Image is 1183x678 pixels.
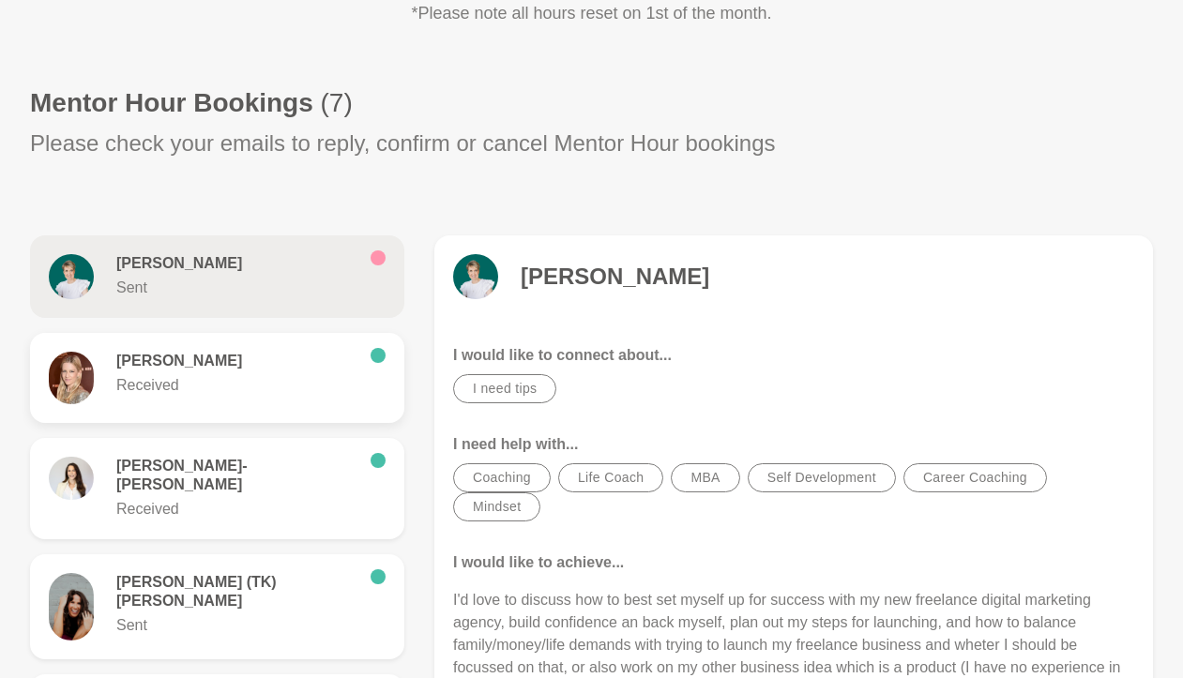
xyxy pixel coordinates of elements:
[453,551,1134,574] p: I would like to achieve...
[521,263,709,291] h4: [PERSON_NAME]
[116,254,356,273] h6: [PERSON_NAME]
[116,498,356,520] p: Received
[321,88,353,117] span: (7)
[453,344,1134,367] p: I would like to connect about...
[116,614,356,637] p: Sent
[30,127,776,160] p: Please check your emails to reply, confirm or cancel Mentor Hour bookings
[453,433,1134,456] p: I need help with...
[142,1,1042,26] p: *Please note all hours reset on 1st of the month.
[116,374,356,397] p: Received
[116,277,356,299] p: Sent
[116,573,356,610] h6: [PERSON_NAME] (TK) [PERSON_NAME]
[30,86,353,119] h1: Mentor Hour Bookings
[116,457,356,494] h6: [PERSON_NAME]-[PERSON_NAME]
[116,352,356,370] h6: [PERSON_NAME]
